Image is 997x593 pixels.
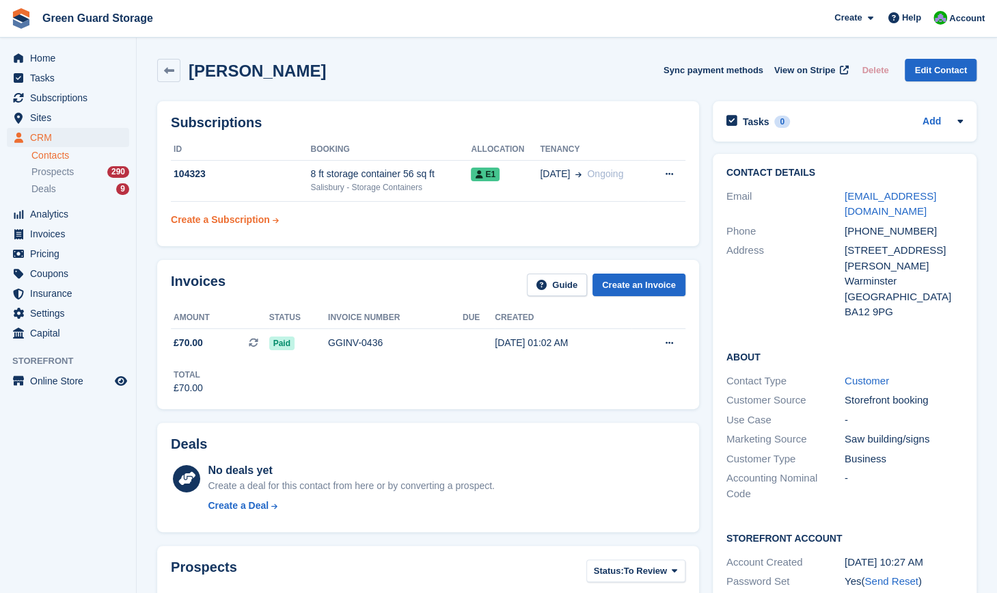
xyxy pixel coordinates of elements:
[30,324,112,343] span: Capital
[174,336,203,350] span: £70.00
[933,11,947,25] img: Jonathan Bailey
[310,139,471,161] th: Booking
[726,243,845,320] div: Address
[7,88,129,107] a: menu
[30,284,112,303] span: Insurance
[845,432,963,447] div: Saw building/signs
[116,183,129,195] div: 9
[7,284,129,303] a: menu
[208,499,269,513] div: Create a Deal
[328,307,463,329] th: Invoice number
[527,274,587,296] a: Guide
[208,462,494,479] div: No deals yet
[861,575,921,587] span: ( )
[495,336,631,350] div: [DATE] 01:02 AM
[726,412,845,428] div: Use Case
[845,304,963,320] div: BA12 9PG
[845,375,889,386] a: Customer
[864,575,918,587] a: Send Reset
[310,181,471,194] div: Salisbury - Storage Containers
[208,479,494,493] div: Create a deal for this contact from here or by converting a prospect.
[7,264,129,283] a: menu
[30,128,112,147] span: CRM
[726,189,845,220] div: Email
[726,432,845,447] div: Marketing Source
[726,555,845,570] div: Account Created
[171,436,207,452] h2: Deals
[471,139,540,161] th: Allocation
[902,11,921,25] span: Help
[171,213,270,227] div: Create a Subscription
[30,264,112,283] span: Coupons
[7,224,129,243] a: menu
[856,59,894,81] button: Delete
[7,324,129,343] a: menu
[726,350,963,363] h2: About
[845,274,963,289] div: Warminster
[7,108,129,127] a: menu
[7,244,129,263] a: menu
[726,168,963,179] h2: Contact Details
[845,289,963,305] div: [GEOGRAPHIC_DATA]
[30,224,112,243] span: Invoices
[30,371,112,391] span: Online Store
[594,564,624,578] span: Status:
[845,190,936,218] a: [EMAIL_ADDRESS][DOMAIN_NAME]
[7,304,129,323] a: menu
[845,574,963,590] div: Yes
[31,183,56,196] span: Deals
[463,307,495,329] th: Due
[12,354,136,368] span: Storefront
[949,12,985,25] span: Account
[592,274,685,296] a: Create an Invoice
[845,224,963,239] div: [PHONE_NUMBER]
[189,62,326,80] h2: [PERSON_NAME]
[37,7,159,29] a: Green Guard Storage
[171,115,685,131] h2: Subscriptions
[7,68,129,88] a: menu
[171,167,310,181] div: 104323
[540,167,570,181] span: [DATE]
[471,168,500,181] span: E1
[171,139,310,161] th: ID
[30,108,112,127] span: Sites
[845,243,963,274] div: [STREET_ADDRESS][PERSON_NAME]
[7,128,129,147] a: menu
[726,393,845,408] div: Customer Source
[664,59,763,81] button: Sync payment methods
[174,369,203,381] div: Total
[587,168,623,179] span: Ongoing
[310,167,471,181] div: 8 ft storage container 56 sq ft
[774,64,835,77] span: View on Stripe
[7,205,129,224] a: menu
[774,116,790,128] div: 0
[31,166,74,179] span: Prospects
[7,371,129,391] a: menu
[174,381,203,395] div: £70.00
[107,166,129,178] div: 290
[540,139,648,161] th: Tenancy
[726,451,845,467] div: Customer Type
[834,11,862,25] span: Create
[845,393,963,408] div: Storefront booking
[586,559,685,582] button: Status: To Review
[31,149,129,162] a: Contacts
[845,451,963,467] div: Business
[495,307,631,329] th: Created
[11,8,31,29] img: stora-icon-8386f47178a22dfd0bd8f6a31ec36ba5ce8667c1dd55bd0f319d3a0aa187defe.svg
[171,307,269,329] th: Amount
[171,559,237,585] h2: Prospects
[624,564,667,578] span: To Review
[30,244,112,263] span: Pricing
[726,373,845,389] div: Contact Type
[31,182,129,196] a: Deals 9
[30,304,112,323] span: Settings
[845,412,963,428] div: -
[726,531,963,544] h2: Storefront Account
[328,336,463,350] div: GGINV-0436
[905,59,976,81] a: Edit Contact
[171,207,279,233] a: Create a Subscription
[30,88,112,107] span: Subscriptions
[743,116,769,128] h2: Tasks
[31,165,129,179] a: Prospects 290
